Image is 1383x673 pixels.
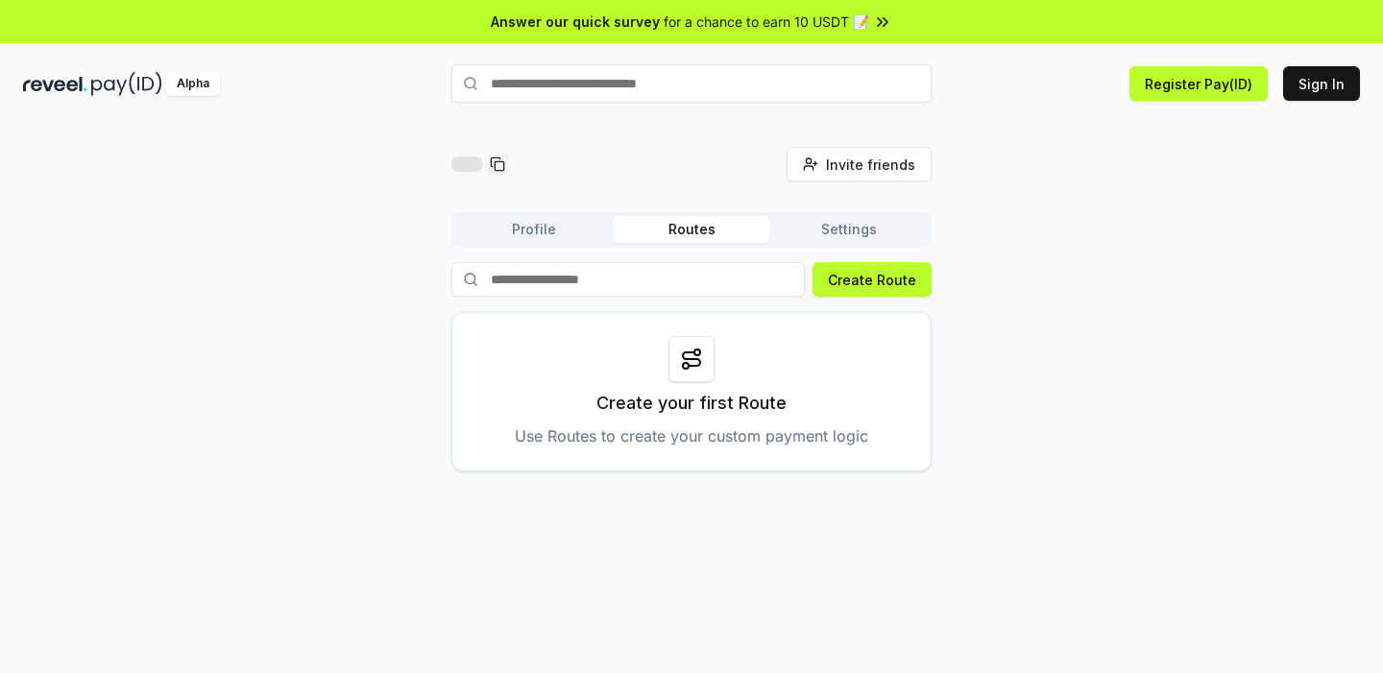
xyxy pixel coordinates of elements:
button: Invite friends [787,147,932,181]
button: Profile [455,216,613,243]
img: reveel_dark [23,72,87,96]
button: Sign In [1283,66,1360,101]
span: for a chance to earn 10 USDT 📝 [664,12,869,32]
button: Routes [613,216,770,243]
p: Create your first Route [596,390,787,417]
img: pay_id [91,72,162,96]
button: Register Pay(ID) [1129,66,1268,101]
p: Use Routes to create your custom payment logic [515,424,868,447]
div: Alpha [166,72,220,96]
span: Answer our quick survey [491,12,660,32]
button: Create Route [813,262,932,297]
span: Invite friends [826,155,915,175]
button: Settings [770,216,928,243]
